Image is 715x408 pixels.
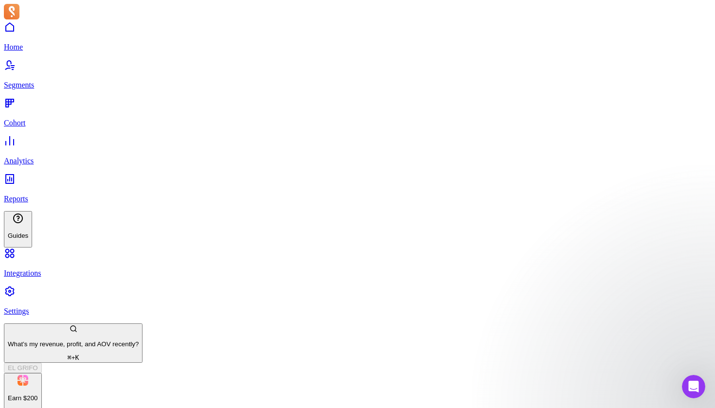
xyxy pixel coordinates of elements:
[4,269,711,278] p: Integrations
[68,354,71,361] kbd: ⌘
[65,303,129,342] button: Messages
[4,81,711,89] p: Segments
[14,233,180,251] div: How do I retain first-time buyers?
[4,290,711,316] a: Settings
[14,298,180,326] div: Which customers are most likely to buy again soon?
[4,157,711,165] p: Analytics
[4,323,143,363] button: What’s my revenue, profit, and AOV recently?⌘+K
[8,340,139,348] p: What’s my revenue, profit, and AOV recently?
[14,251,180,280] div: How many customers are at risk of churning?
[20,302,163,322] div: Which customers are most likely to buy again soon?
[8,364,38,372] span: EL GRIFO
[4,307,711,316] p: Settings
[153,16,172,35] img: Profile image for John
[81,328,114,335] span: Messages
[4,102,711,127] a: Cohort
[20,255,163,276] div: How many customers are at risk of churning?
[10,164,185,201] div: Ask a questionAI Agent and team can help
[20,215,79,225] span: Search for help
[130,303,195,342] button: Help
[20,182,163,193] div: AI Agent and team can help
[19,69,175,135] p: Hi [PERSON_NAME][EMAIL_ADDRESS][PERSON_NAME][DOMAIN_NAME] 👋
[20,284,163,294] div: How should I create replenishment flows?
[19,135,175,152] p: How can we help?
[14,210,180,230] button: Search for help
[21,328,43,335] span: Home
[4,119,711,127] p: Cohort
[20,172,163,182] div: Ask a question
[14,280,180,298] div: How should I create replenishment flows?
[8,394,38,402] p: Earn $200
[4,43,711,52] p: Home
[4,252,711,278] a: Integrations
[4,178,711,203] a: Reports
[154,328,170,335] span: Help
[4,140,711,165] a: Analytics
[134,16,154,35] img: Profile image for morris
[682,375,705,398] iframe: Intercom live chat
[4,363,42,373] button: EL GRIFO
[68,354,79,361] span: +
[4,64,711,89] a: Segments
[20,237,163,248] div: How do I retain first-time buyers?
[8,232,28,239] p: Guides
[4,211,32,248] button: Guides
[4,26,711,52] a: Home
[19,18,35,34] img: logo
[75,354,79,361] kbd: K
[4,195,711,203] p: Reports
